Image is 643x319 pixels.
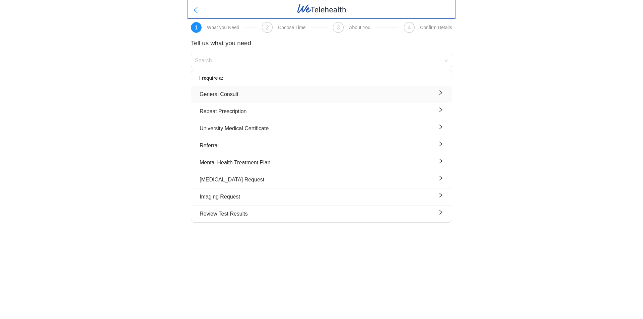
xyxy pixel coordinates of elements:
[195,25,198,30] span: 1
[200,124,443,133] div: University Medical Certificate
[191,137,452,154] button: Referralright
[200,107,443,115] div: Repeat Prescription
[200,192,443,201] div: Imaging Request
[191,154,452,171] button: Mental Health Treatment Planright
[438,141,443,150] span: right
[200,210,443,218] div: Review Test Results
[438,90,443,98] span: right
[191,103,452,120] button: Repeat Prescriptionright
[438,175,443,184] span: right
[191,188,452,205] button: Imaging Requestright
[200,175,443,184] div: [MEDICAL_DATA] Request
[349,25,370,30] div: About You
[200,141,443,150] div: Referral
[278,25,305,30] div: Choose Time
[188,3,205,16] button: arrow-left
[200,158,443,167] div: Mental Health Treatment Plan
[266,25,269,30] span: 2
[200,90,443,98] div: General Consult
[207,25,239,30] div: What you Need
[296,3,347,14] img: WeTelehealth
[337,25,340,30] span: 3
[438,107,443,115] span: right
[438,210,443,218] span: right
[438,124,443,133] span: right
[420,25,452,30] div: Confirm Details
[191,171,452,188] button: [MEDICAL_DATA] Requestright
[199,74,444,82] div: I require a:
[191,86,452,103] button: General Consultright
[191,120,452,137] button: University Medical Certificateright
[408,25,411,30] span: 4
[191,38,452,48] h3: Tell us what you need
[438,192,443,201] span: right
[438,158,443,167] span: right
[193,7,200,14] span: arrow-left
[191,206,452,222] button: Review Test Resultsright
